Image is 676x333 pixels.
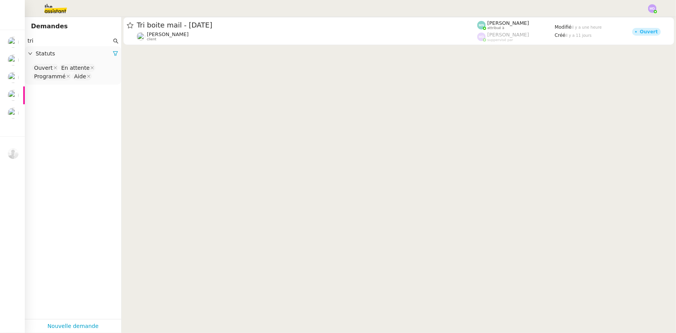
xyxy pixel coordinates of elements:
[25,46,121,61] div: Statuts
[147,37,157,41] span: client
[8,72,19,83] img: users%2FDBF5gIzOT6MfpzgDQC7eMkIK8iA3%2Favatar%2Fd943ca6c-06ba-4e73-906b-d60e05e423d3
[61,64,89,71] div: En attente
[74,73,86,80] div: Aide
[477,21,486,29] img: svg
[137,22,477,29] span: Tri boite mail - [DATE]
[8,55,19,66] img: users%2F9mvJqJUvllffspLsQzytnd0Nt4c2%2Favatar%2F82da88e3-d90d-4e39-b37d-dcb7941179ae
[8,148,19,159] img: ee3399b4-027e-46f8-8bb8-fca30cb6f74c
[48,322,99,331] a: Nouvelle demande
[487,32,529,38] span: [PERSON_NAME]
[648,4,657,13] img: svg
[147,31,189,37] span: [PERSON_NAME]
[137,32,145,41] img: users%2F9mvJqJUvllffspLsQzytnd0Nt4c2%2Favatar%2F82da88e3-d90d-4e39-b37d-dcb7941179ae
[137,31,477,41] app-user-detailed-label: client
[32,72,71,80] nz-select-item: Programmé
[566,33,592,38] span: il y a 11 jours
[487,38,513,42] span: suppervisé par
[36,49,113,58] span: Statuts
[8,108,19,119] img: users%2F9mvJqJUvllffspLsQzytnd0Nt4c2%2Favatar%2F82da88e3-d90d-4e39-b37d-dcb7941179ae
[640,29,658,34] div: Ouvert
[8,90,19,101] img: users%2FDBF5gIzOT6MfpzgDQC7eMkIK8iA3%2Favatar%2Fd943ca6c-06ba-4e73-906b-d60e05e423d3
[72,72,92,80] nz-select-item: Aide
[34,73,65,80] div: Programmé
[477,33,486,41] img: svg
[487,20,529,26] span: [PERSON_NAME]
[477,32,555,42] app-user-label: suppervisé par
[59,64,95,72] nz-select-item: En attente
[487,26,504,30] span: attribué à
[28,36,112,45] input: Rechercher
[555,24,572,30] span: Modifié
[34,64,53,71] div: Ouvert
[477,20,555,30] app-user-label: attribué à
[555,33,566,38] span: Créé
[31,21,68,32] nz-page-header-title: Demandes
[32,64,58,72] nz-select-item: Ouvert
[8,37,19,48] img: users%2F9mvJqJUvllffspLsQzytnd0Nt4c2%2Favatar%2F82da88e3-d90d-4e39-b37d-dcb7941179ae
[572,25,602,29] span: il y a une heure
